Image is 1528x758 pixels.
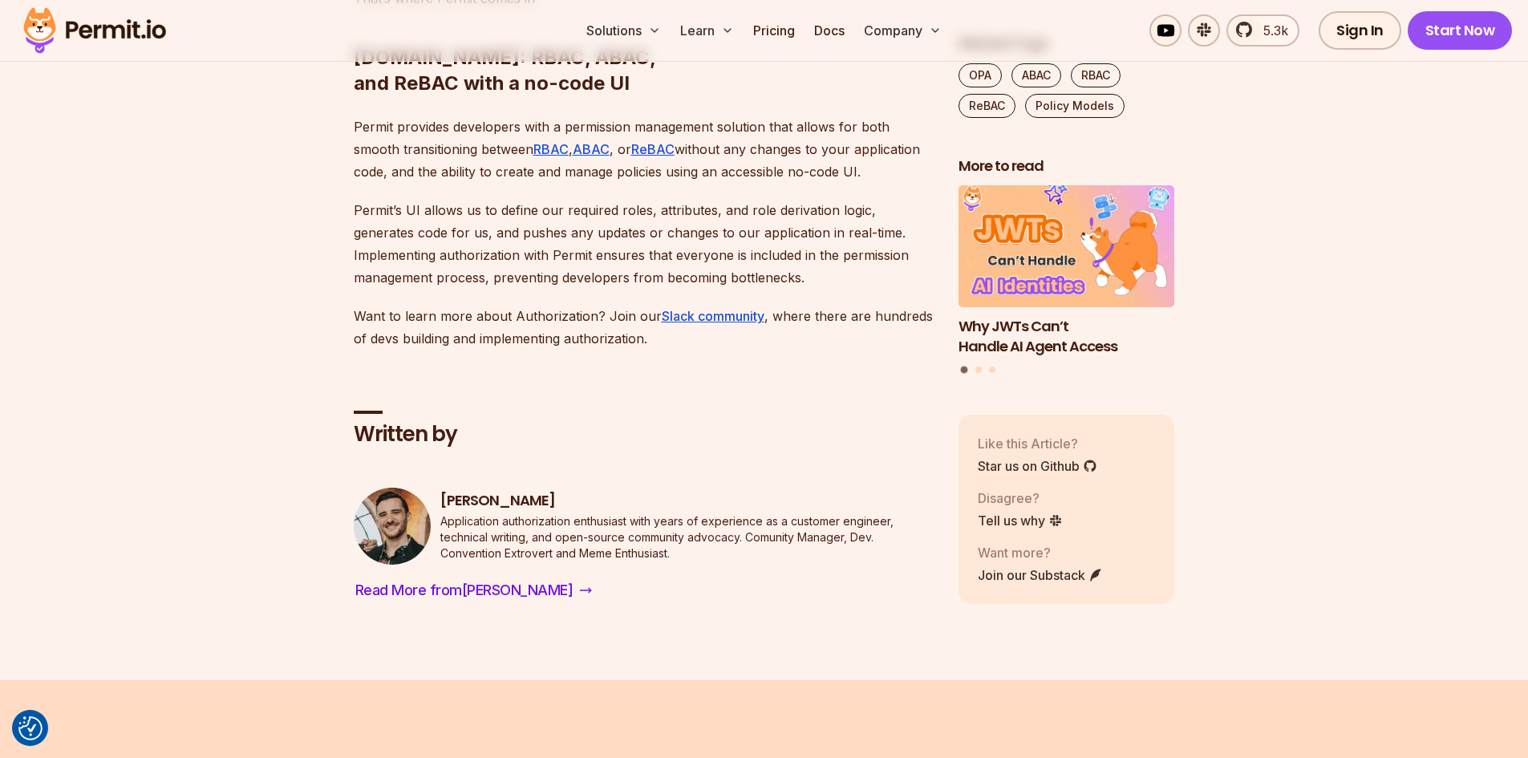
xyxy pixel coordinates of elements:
p: Permit provides developers with a permission management solution that allows for both smooth tran... [354,116,933,183]
p: Want more? [978,542,1103,561]
a: Slack community [662,308,764,324]
div: Posts [959,185,1175,375]
button: Company [857,14,948,47]
a: Docs [808,14,851,47]
p: Want to learn more about Authorization? Join our , where there are hundreds of devs building and ... [354,305,933,350]
a: Join our Substack [978,565,1103,584]
a: Start Now [1408,11,1513,50]
p: Like this Article? [978,433,1097,452]
a: Pricing [747,14,801,47]
p: Application authorization enthusiast with years of experience as a customer engineer, technical w... [440,513,933,561]
a: ReBAC [631,141,675,157]
img: Permit logo [16,3,173,58]
a: Why JWTs Can’t Handle AI Agent AccessWhy JWTs Can’t Handle AI Agent Access [959,185,1175,356]
a: Policy Models [1025,93,1125,117]
a: RBAC [1071,63,1121,87]
a: 5.3k [1226,14,1299,47]
a: RBAC [533,141,569,157]
h3: [PERSON_NAME] [440,491,933,511]
button: Go to slide 2 [975,367,982,373]
a: Star us on Github [978,456,1097,475]
button: Learn [674,14,740,47]
a: OPA [959,63,1002,87]
h2: Written by [354,420,933,449]
img: Revisit consent button [18,716,43,740]
li: 1 of 3 [959,185,1175,356]
a: Read More from[PERSON_NAME] [354,578,594,603]
h3: Why JWTs Can’t Handle AI Agent Access [959,317,1175,357]
a: ReBAC [959,93,1015,117]
h2: More to read [959,156,1175,176]
a: ABAC [1011,63,1061,87]
span: 5.3k [1254,21,1288,40]
p: Disagree? [978,488,1063,507]
button: Solutions [580,14,667,47]
button: Go to slide 3 [989,367,995,373]
a: Tell us why [978,510,1063,529]
a: Sign In [1319,11,1401,50]
button: Go to slide 1 [961,367,968,374]
span: Read More from [PERSON_NAME] [355,579,574,602]
img: Daniel Bass [354,488,431,565]
p: Permit’s UI allows us to define our required roles, attributes, and role derivation logic, genera... [354,199,933,289]
button: Consent Preferences [18,716,43,740]
img: Why JWTs Can’t Handle AI Agent Access [959,185,1175,307]
a: ABAC [573,141,610,157]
